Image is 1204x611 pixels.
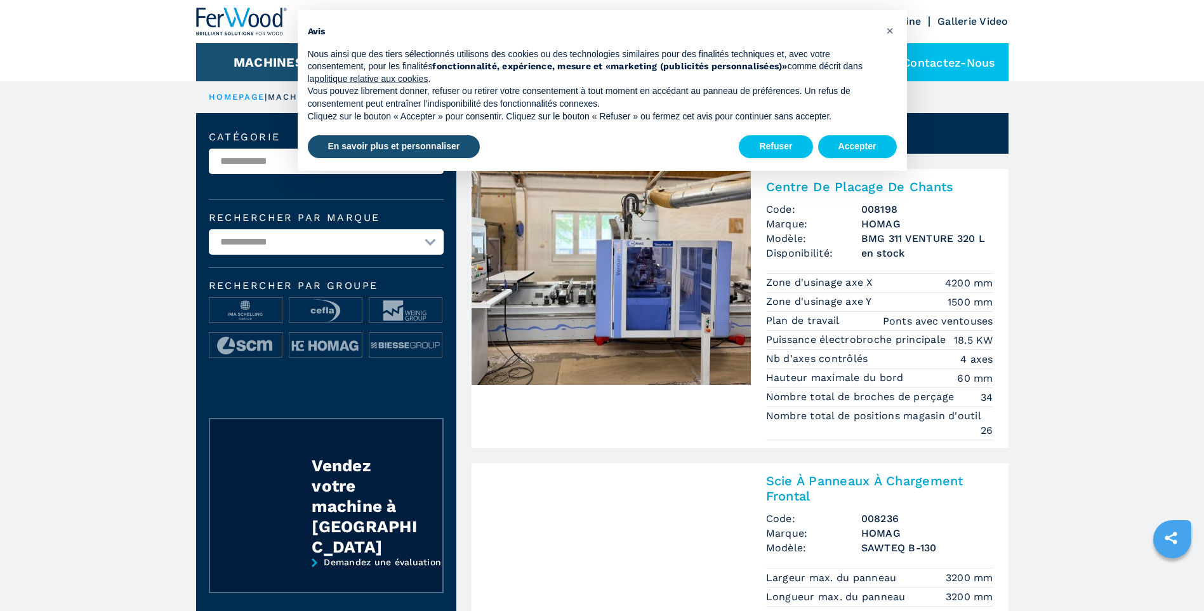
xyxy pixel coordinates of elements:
[861,217,993,231] h3: HOMAG
[308,48,877,86] p: Nous ainsi que des tiers sélectionnés utilisons des cookies ou des technologies similaires pour d...
[766,231,861,246] span: Modèle:
[937,15,1009,27] a: Gallerie Video
[766,409,985,423] p: Nombre total de positions magasin d'outil
[308,25,877,38] h2: Avis
[766,590,909,604] p: Longueur max. du panneau
[268,91,322,103] p: machines
[946,589,993,604] em: 3200 mm
[861,526,993,540] h3: HOMAG
[960,352,993,366] em: 4 axes
[289,333,362,358] img: image
[432,61,787,71] strong: fonctionnalité, expérience, mesure et «marketing (publicités personnalisées)»
[766,314,843,328] p: Plan de travail
[886,23,894,38] span: ×
[209,213,444,223] label: Rechercher par marque
[472,169,751,385] img: Centre De Placage De Chants HOMAG BMG 311 VENTURE 320 L
[945,276,993,290] em: 4200 mm
[314,74,428,84] a: politique relative aux cookies
[946,570,993,585] em: 3200 mm
[981,390,993,405] em: 34
[766,276,877,290] p: Zone d'usinage axe X
[766,202,861,217] span: Code:
[308,85,877,110] p: Vous pouvez librement donner, refuser ou retirer votre consentement à tout moment en accédant au ...
[957,371,993,386] em: 60 mm
[766,511,861,526] span: Code:
[766,217,861,231] span: Marque:
[766,526,861,540] span: Marque:
[209,298,282,323] img: image
[739,135,812,158] button: Refuser
[954,333,993,347] em: 18.5 KW
[861,246,993,260] span: en stock
[861,540,993,555] h3: SAWTEQ B-130
[861,231,993,246] h3: BMG 311 VENTURE 320 L
[209,333,282,358] img: image
[766,371,907,385] p: Hauteur maximale du bord
[289,298,362,323] img: image
[948,295,993,309] em: 1500 mm
[766,246,861,260] span: Disponibilité:
[369,333,442,358] img: image
[871,43,1009,81] div: Contactez-nous
[880,20,901,41] button: Fermer cet avis
[981,423,993,438] em: 26
[766,571,900,585] p: Largeur max. du panneau
[234,55,303,70] button: Machines
[1155,522,1187,554] a: sharethis
[766,295,875,309] p: Zone d'usinage axe Y
[883,314,993,328] em: Ponts avec ventouses
[766,540,861,555] span: Modèle:
[1150,554,1194,601] iframe: Chat
[766,179,993,194] h2: Centre De Placage De Chants
[209,132,444,142] label: catégorie
[861,511,993,526] h3: 008236
[472,169,1009,448] a: Centre De Placage De Chants HOMAG BMG 311 VENTURE 320 LCentre De Placage De ChantsCode:008198Marq...
[209,557,444,603] a: Demandez une évaluation
[766,352,871,366] p: Nb d'axes contrôlés
[308,111,877,123] p: Cliquez sur le bouton « Accepter » pour consentir. Cliquez sur le bouton « Refuser » ou fermez ce...
[818,135,897,158] button: Accepter
[308,135,480,158] button: En savoir plus et personnaliser
[369,298,442,323] img: image
[265,92,267,102] span: |
[861,202,993,217] h3: 008198
[766,333,949,347] p: Puissance électrobroche principale
[312,455,417,557] div: Vendez votre machine à [GEOGRAPHIC_DATA]
[196,8,288,36] img: Ferwood
[209,281,444,291] span: Rechercher par groupe
[766,473,993,504] h2: Scie À Panneaux À Chargement Frontal
[766,390,958,404] p: Nombre total de broches de perçage
[209,92,265,102] a: HOMEPAGE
